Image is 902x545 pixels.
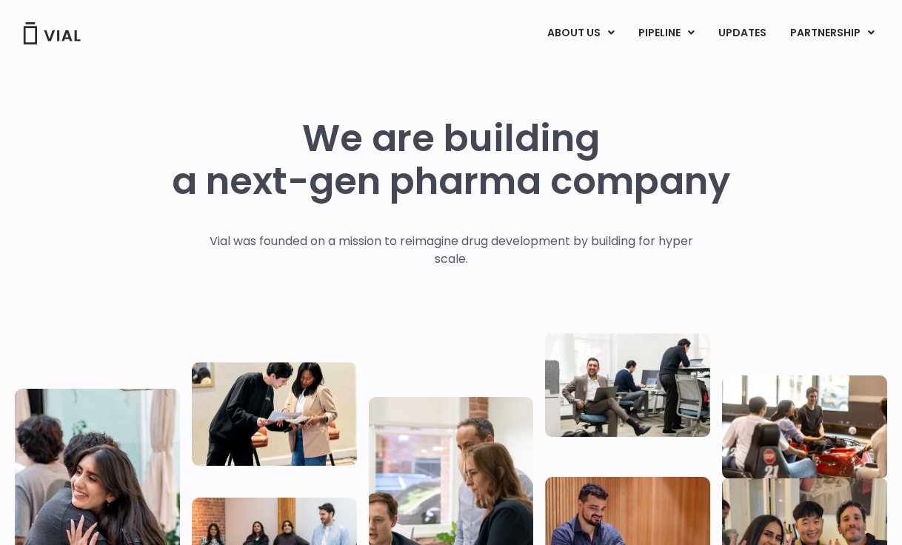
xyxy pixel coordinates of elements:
[706,21,778,46] a: UPDATES
[778,21,886,46] a: PARTNERSHIPMenu Toggle
[172,117,730,203] h1: We are building a next-gen pharma company
[22,22,81,44] img: Vial Logo
[545,333,710,437] img: Three people working in an office
[627,21,706,46] a: PIPELINEMenu Toggle
[192,362,357,466] img: Two people looking at a paper talking.
[722,375,887,479] img: Group of people playing whirlyball
[535,21,626,46] a: ABOUT USMenu Toggle
[194,233,709,268] p: Vial was founded on a mission to reimagine drug development by building for hyper scale.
